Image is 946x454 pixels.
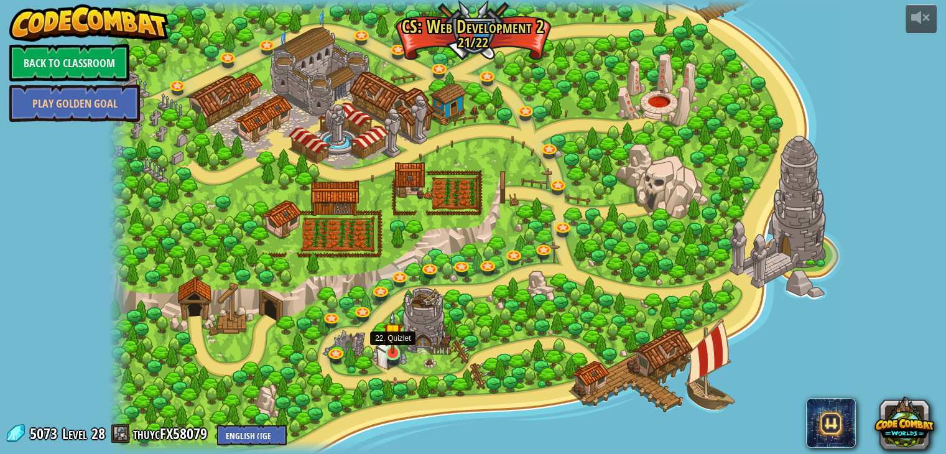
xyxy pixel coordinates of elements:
[906,4,937,34] button: Adjust volume
[30,424,61,443] span: 5073
[9,4,169,42] img: CodeCombat - Learn how to code by playing a game
[62,424,87,444] span: Level
[9,85,140,122] a: Play Golden Goal
[91,424,105,443] span: 28
[9,44,129,81] a: Back to Classroom
[133,424,211,443] a: thuycFX58079
[383,311,402,354] img: level-banner-started.png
